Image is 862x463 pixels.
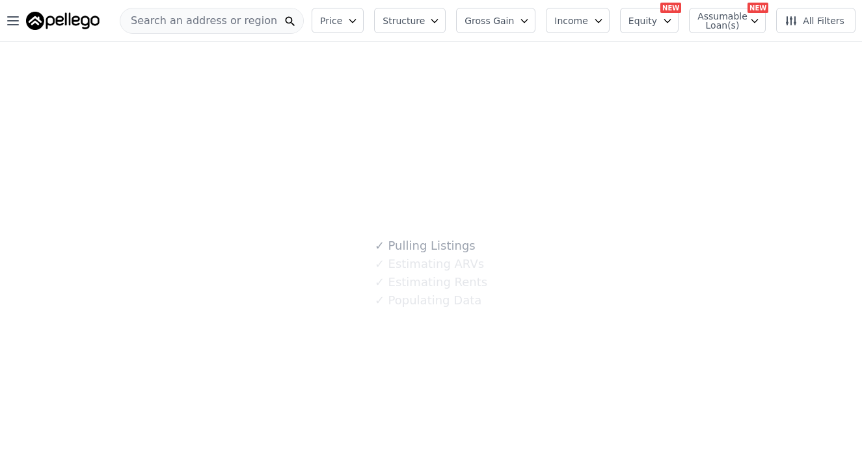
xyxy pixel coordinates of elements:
[554,14,588,27] span: Income
[465,14,514,27] span: Gross Gain
[776,8,855,33] button: All Filters
[456,8,535,33] button: Gross Gain
[374,8,446,33] button: Structure
[748,3,768,13] div: NEW
[620,8,679,33] button: Equity
[628,14,657,27] span: Equity
[375,255,484,273] div: Estimating ARVs
[375,276,384,289] span: ✓
[375,291,481,310] div: Populating Data
[120,13,277,29] span: Search an address or region
[697,12,739,30] span: Assumable Loan(s)
[546,8,610,33] button: Income
[375,258,384,271] span: ✓
[689,8,766,33] button: Assumable Loan(s)
[26,12,100,30] img: Pellego
[785,14,844,27] span: All Filters
[312,8,364,33] button: Price
[375,273,487,291] div: Estimating Rents
[375,237,476,255] div: Pulling Listings
[320,14,342,27] span: Price
[375,239,384,252] span: ✓
[660,3,681,13] div: NEW
[375,294,384,307] span: ✓
[383,14,424,27] span: Structure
